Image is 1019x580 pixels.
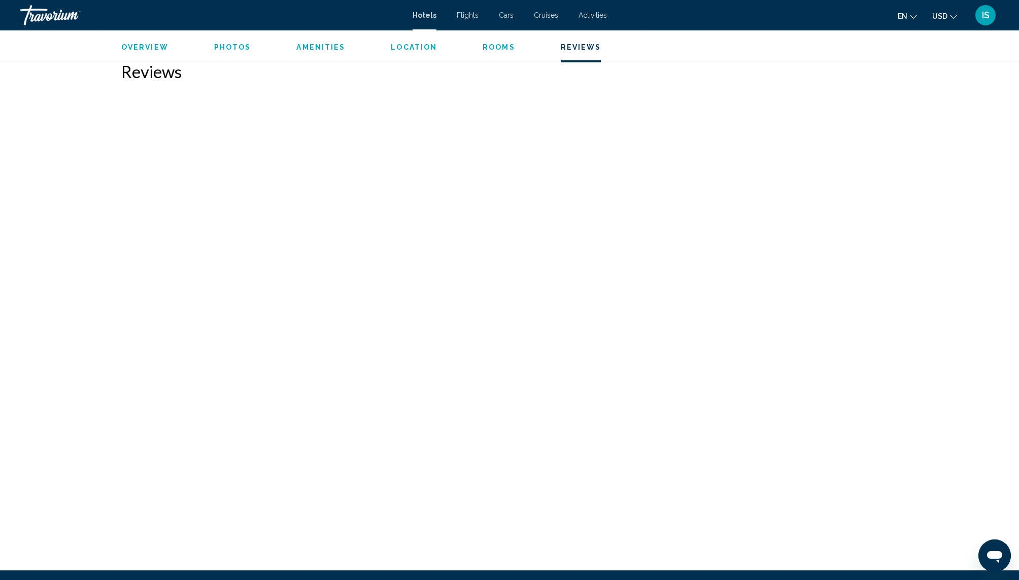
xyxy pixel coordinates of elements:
a: Cars [499,11,514,19]
span: en [898,12,907,20]
a: Hotels [413,11,436,19]
button: Change currency [932,9,957,23]
button: Rooms [483,43,515,52]
span: Photos [214,43,251,51]
iframe: Button to launch messaging window [978,539,1011,572]
a: Flights [457,11,479,19]
span: Location [391,43,437,51]
button: Reviews [561,43,601,52]
h2: Reviews [121,61,898,82]
span: Amenities [296,43,345,51]
button: Photos [214,43,251,52]
button: Change language [898,9,917,23]
span: IS [982,10,990,20]
button: Amenities [296,43,345,52]
span: Overview [121,43,168,51]
span: USD [932,12,947,20]
button: User Menu [972,5,999,26]
span: Rooms [483,43,515,51]
a: Activities [579,11,607,19]
span: Reviews [561,43,601,51]
a: Travorium [20,5,402,25]
button: Overview [121,43,168,52]
a: Cruises [534,11,558,19]
button: Location [391,43,437,52]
